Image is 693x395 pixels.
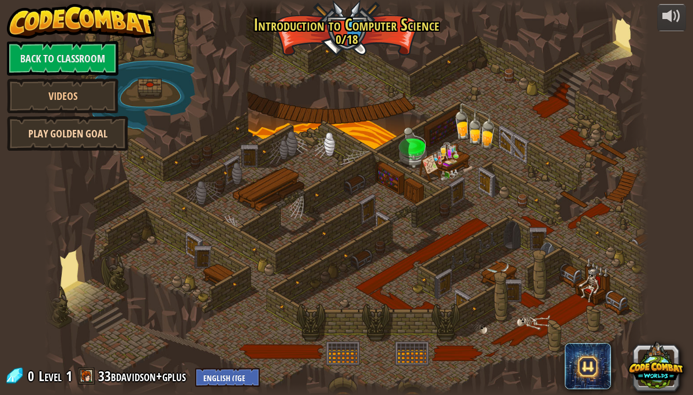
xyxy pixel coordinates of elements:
[7,116,128,151] a: Play Golden Goal
[657,4,686,31] button: Adjust volume
[66,367,72,385] span: 1
[28,367,38,385] span: 0
[7,4,155,39] img: CodeCombat - Learn how to code by playing a game
[7,79,118,113] a: Videos
[98,367,189,385] a: 33bdavidson+gplus
[39,367,62,386] span: Level
[7,41,118,76] a: Back to Classroom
